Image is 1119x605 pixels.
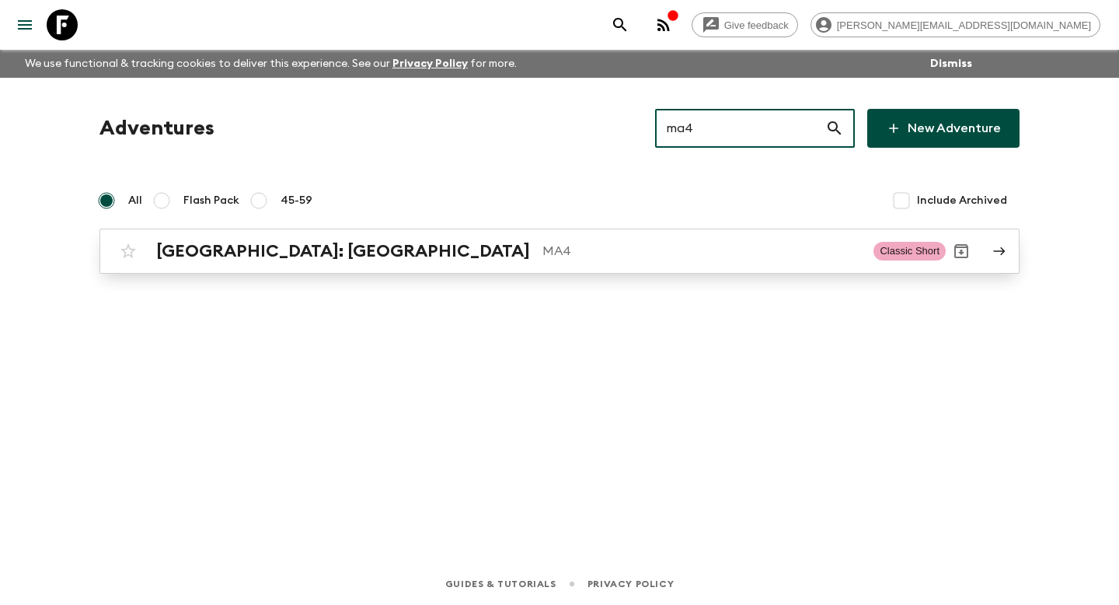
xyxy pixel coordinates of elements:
span: [PERSON_NAME][EMAIL_ADDRESS][DOMAIN_NAME] [828,19,1100,31]
input: e.g. AR1, Argentina [655,107,825,150]
div: [PERSON_NAME][EMAIL_ADDRESS][DOMAIN_NAME] [810,12,1100,37]
h1: Adventures [99,113,214,144]
button: Archive [946,236,977,267]
a: Guides & Tutorials [445,575,556,593]
a: Privacy Policy [392,58,468,69]
span: All [128,193,142,208]
button: menu [9,9,40,40]
a: [GEOGRAPHIC_DATA]: [GEOGRAPHIC_DATA]MA4Classic ShortArchive [99,229,1020,274]
button: Dismiss [926,53,976,75]
a: New Adventure [867,109,1020,148]
span: Include Archived [917,193,1007,208]
p: We use functional & tracking cookies to deliver this experience. See our for more. [19,50,523,78]
button: search adventures [605,9,636,40]
span: Classic Short [873,242,946,261]
h2: [GEOGRAPHIC_DATA]: [GEOGRAPHIC_DATA] [156,241,530,261]
span: Flash Pack [183,193,239,208]
a: Privacy Policy [587,575,674,593]
span: Give feedback [716,19,797,31]
p: MA4 [542,242,861,261]
a: Give feedback [692,12,798,37]
span: 45-59 [281,193,312,208]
